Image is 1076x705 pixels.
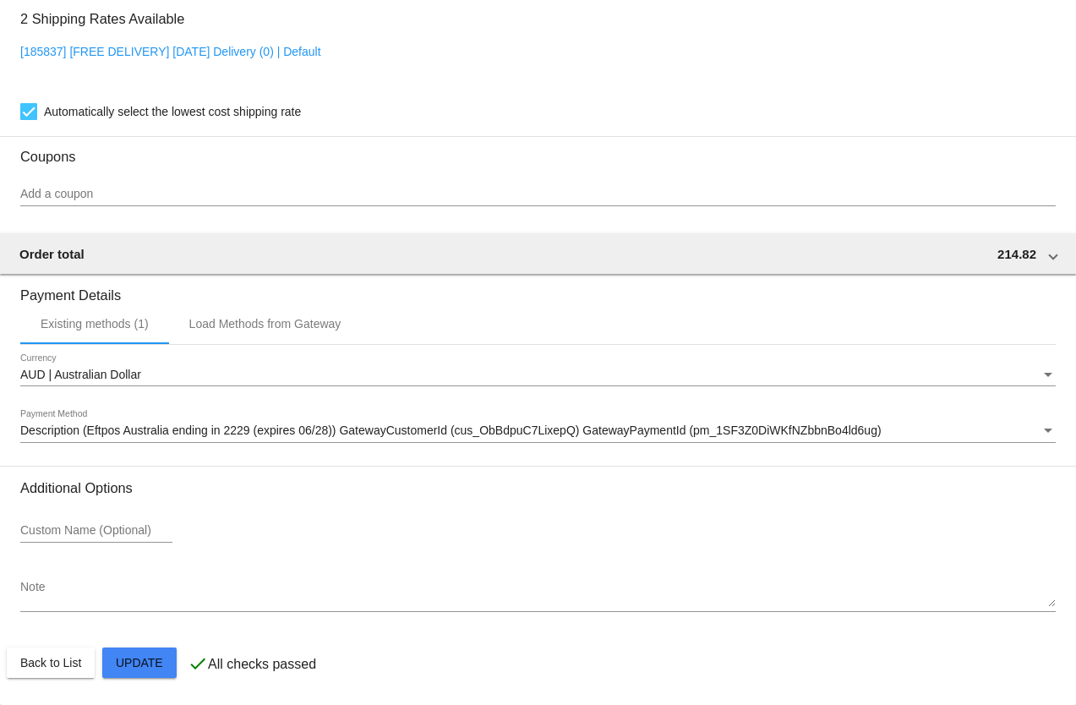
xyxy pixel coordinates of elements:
[20,424,1056,438] mat-select: Payment Method
[208,657,316,672] p: All checks passed
[188,653,208,674] mat-icon: check
[20,188,1056,201] input: Add a coupon
[20,656,81,669] span: Back to List
[20,1,184,37] h3: 2 Shipping Rates Available
[20,368,141,381] span: AUD | Australian Dollar
[189,317,341,331] div: Load Methods from Gateway
[44,101,301,122] span: Automatically select the lowest cost shipping rate
[20,136,1056,165] h3: Coupons
[20,480,1056,496] h3: Additional Options
[997,247,1036,261] span: 214.82
[7,648,95,678] button: Back to List
[41,317,149,331] div: Existing methods (1)
[116,656,163,669] span: Update
[20,369,1056,382] mat-select: Currency
[19,247,85,261] span: Order total
[20,424,882,437] span: Description (Eftpos Australia ending in 2229 (expires 06/28)) GatewayCustomerId (cus_ObBdpuC7Lixe...
[102,648,177,678] button: Update
[20,45,321,58] a: [185837] [FREE DELIVERY] [DATE] Delivery (0) | Default
[20,275,1056,303] h3: Payment Details
[20,524,172,538] input: Custom Name (Optional)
